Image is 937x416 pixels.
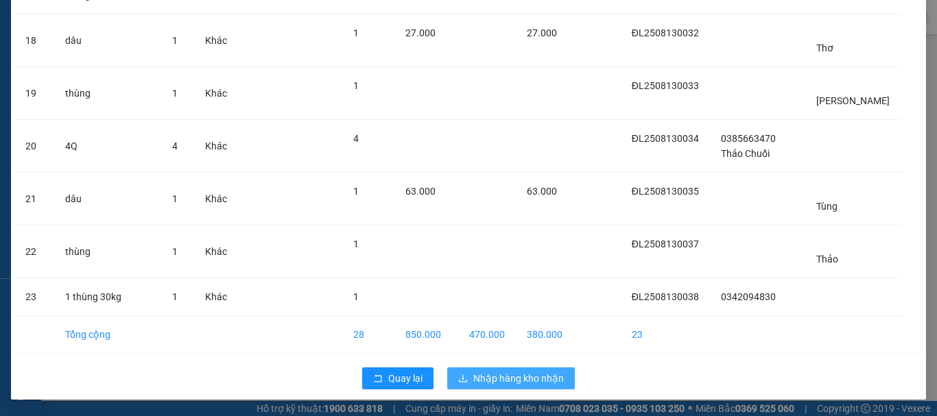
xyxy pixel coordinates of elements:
span: 1 [172,35,178,46]
span: 27.000 [405,27,436,38]
span: Nhập hàng kho nhận [473,371,564,386]
td: thùng [54,67,161,120]
td: 22 [14,225,54,278]
span: ĐL2508130035 [632,186,699,197]
span: Thảo Chuối [721,148,770,159]
span: 4 [172,140,178,151]
span: [PERSON_NAME] [816,95,890,106]
span: 0385663470 [721,133,776,144]
span: 1 [353,238,359,249]
span: ĐL2508130034 [632,133,699,144]
span: 1 [353,80,359,91]
td: 18 [14,14,54,67]
td: Khác [194,278,238,316]
td: Khác [194,14,238,67]
span: Quay lại [388,371,423,386]
td: 21 [14,173,54,225]
span: 27.000 [527,27,557,38]
td: 28 [342,316,394,354]
span: 63.000 [405,186,436,197]
span: 1 [172,246,178,257]
span: download [458,374,468,384]
span: 1 [353,27,359,38]
td: dâu [54,173,161,225]
span: 1 [172,193,178,204]
span: 0342094830 [721,291,776,302]
span: Thơ [816,42,833,53]
td: dâu [54,14,161,67]
span: 63.000 [527,186,557,197]
span: 1 [353,186,359,197]
td: 850.000 [394,316,458,354]
span: 4 [353,133,359,144]
span: Thảo [816,254,838,265]
td: 20 [14,120,54,173]
td: Khác [194,120,238,173]
span: ĐL2508130037 [632,238,699,249]
td: 19 [14,67,54,120]
span: ĐL2508130038 [632,291,699,302]
td: Khác [194,225,238,278]
span: 1 [353,291,359,302]
td: 470.000 [458,316,516,354]
td: 1 thùng 30kg [54,278,161,316]
span: ĐL2508130033 [632,80,699,91]
td: Khác [194,173,238,225]
td: 380.000 [516,316,573,354]
span: Tùng [816,201,838,212]
span: 1 [172,88,178,99]
span: rollback [373,374,383,384]
td: 23 [621,316,710,354]
span: 1 [172,291,178,302]
button: downloadNhập hàng kho nhận [447,367,575,389]
td: Tổng cộng [54,316,161,354]
td: 4Q [54,120,161,173]
button: rollbackQuay lại [362,367,434,389]
td: 23 [14,278,54,316]
td: thùng [54,225,161,278]
td: Khác [194,67,238,120]
span: ĐL2508130032 [632,27,699,38]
